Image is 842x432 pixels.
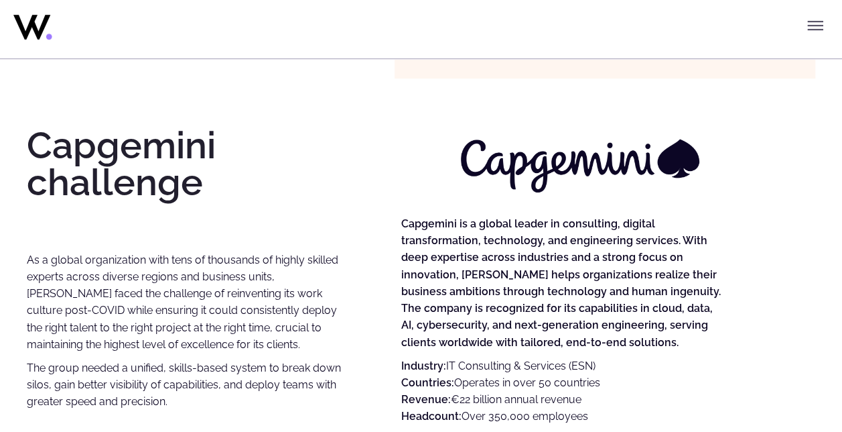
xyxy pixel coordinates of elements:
h2: Capgemini challenge [27,127,388,201]
button: Toggle menu [802,12,829,39]
iframe: Chatbot [754,343,823,413]
p: IT Consulting & Services (ESN) Operates in over 50 countries €22 billion annual revenue Over 350,... [401,358,726,425]
strong: Industry: [401,360,446,372]
p: As a global organization with tens of thousands of highly skilled experts across diverse regions ... [27,234,352,353]
strong: Revenue: [401,393,451,406]
strong: Headcount: [401,410,462,423]
p: The group needed a unified, skills-based system to break down silos, gain better visibility of ca... [27,360,352,411]
strong: Capgemini is a global leader in consulting, digital transformation, technology, and engineering s... [401,217,721,349]
strong: Countries: [401,376,454,389]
